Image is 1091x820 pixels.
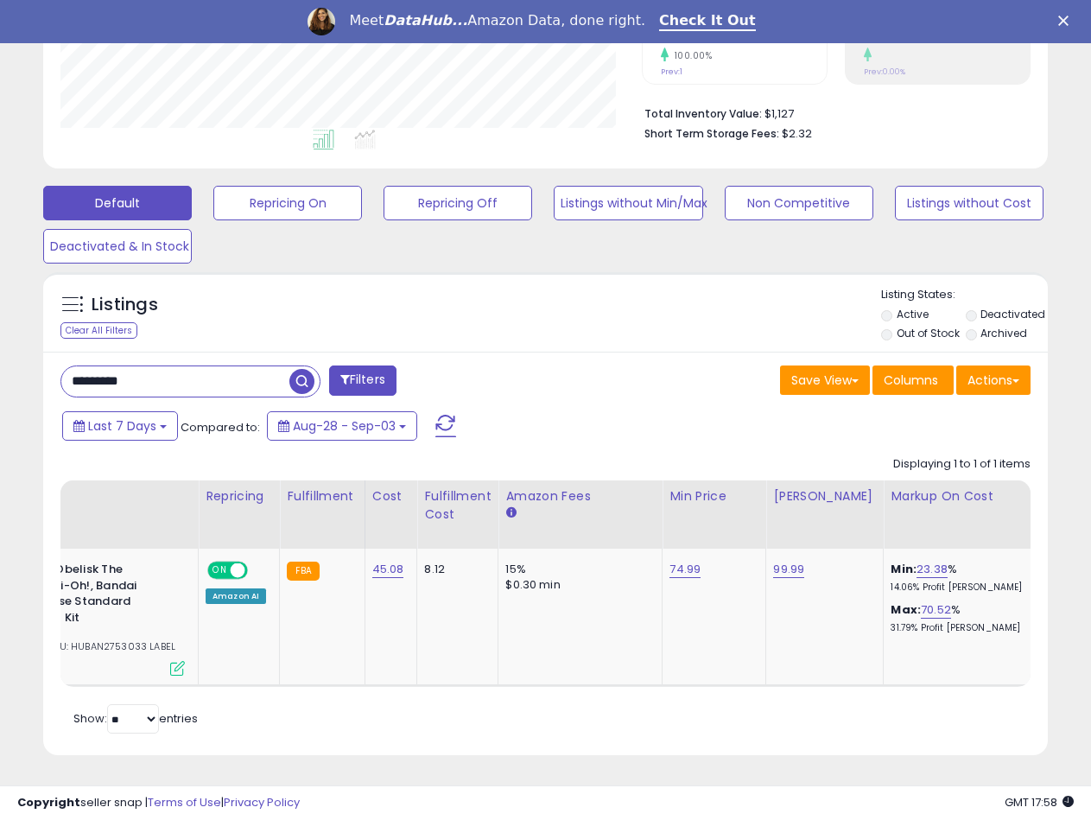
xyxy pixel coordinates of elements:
[73,710,198,727] span: Show: entries
[895,186,1043,220] button: Listings without Cost
[148,794,221,810] a: Terms of Use
[917,561,948,578] a: 23.38
[872,366,954,395] button: Columns
[921,601,951,619] a: 70.52
[554,186,702,220] button: Listings without Min/Max
[669,561,701,578] a: 74.99
[224,794,300,810] a: Privacy Policy
[308,8,335,35] img: Profile image for Georgie
[206,588,266,604] div: Amazon AI
[60,322,137,339] div: Clear All Filters
[661,67,682,77] small: Prev: 1
[505,505,516,521] small: Amazon Fees.
[980,307,1045,321] label: Deactivated
[725,186,873,220] button: Non Competitive
[505,562,649,577] div: 15%
[980,326,1027,340] label: Archived
[17,794,80,810] strong: Copyright
[424,562,485,577] div: 8.12
[659,12,756,31] a: Check It Out
[287,562,319,581] small: FBA
[181,419,260,435] span: Compared to:
[245,563,273,578] span: OFF
[782,125,812,142] span: $2.32
[669,487,758,505] div: Min Price
[891,601,921,618] b: Max:
[206,487,272,505] div: Repricing
[384,12,467,29] i: DataHub...
[372,487,410,505] div: Cost
[891,582,1034,594] p: 14.06% Profit [PERSON_NAME]
[884,480,1048,549] th: The percentage added to the cost of goods (COGS) that forms the calculator for Min & Max prices.
[372,561,404,578] a: 45.08
[891,487,1040,505] div: Markup on Cost
[34,639,175,653] span: | SKU: HUBAN2753033 LABEL
[267,411,417,441] button: Aug-28 - Sep-03
[62,411,178,441] button: Last 7 Days
[1058,16,1075,26] div: Close
[780,366,870,395] button: Save View
[773,487,876,505] div: [PERSON_NAME]
[213,186,362,220] button: Repricing On
[881,287,1048,303] p: Listing States:
[773,561,804,578] a: 99.99
[891,562,1034,594] div: %
[349,12,645,29] div: Meet Amazon Data, done right.
[891,602,1034,634] div: %
[424,487,491,524] div: Fulfillment Cost
[43,229,192,264] button: Deactivated & In Stock
[92,293,158,317] h5: Listings
[644,102,1018,123] li: $1,127
[897,307,929,321] label: Active
[644,106,762,121] b: Total Inventory Value:
[884,372,938,389] span: Columns
[209,563,231,578] span: ON
[287,487,357,505] div: Fulfillment
[897,326,960,340] label: Out of Stock
[505,577,649,593] div: $0.30 min
[864,67,905,77] small: Prev: 0.00%
[293,417,396,435] span: Aug-28 - Sep-03
[891,561,917,577] b: Min:
[43,186,192,220] button: Default
[329,366,396,396] button: Filters
[384,186,532,220] button: Repricing Off
[1005,794,1074,810] span: 2025-09-11 17:58 GMT
[893,456,1031,473] div: Displaying 1 to 1 of 1 items
[17,795,300,811] div: seller snap | |
[88,417,156,435] span: Last 7 Days
[669,49,713,62] small: 100.00%
[891,622,1034,634] p: 31.79% Profit [PERSON_NAME]
[505,487,655,505] div: Amazon Fees
[956,366,1031,395] button: Actions
[644,126,779,141] b: Short Term Storage Fees:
